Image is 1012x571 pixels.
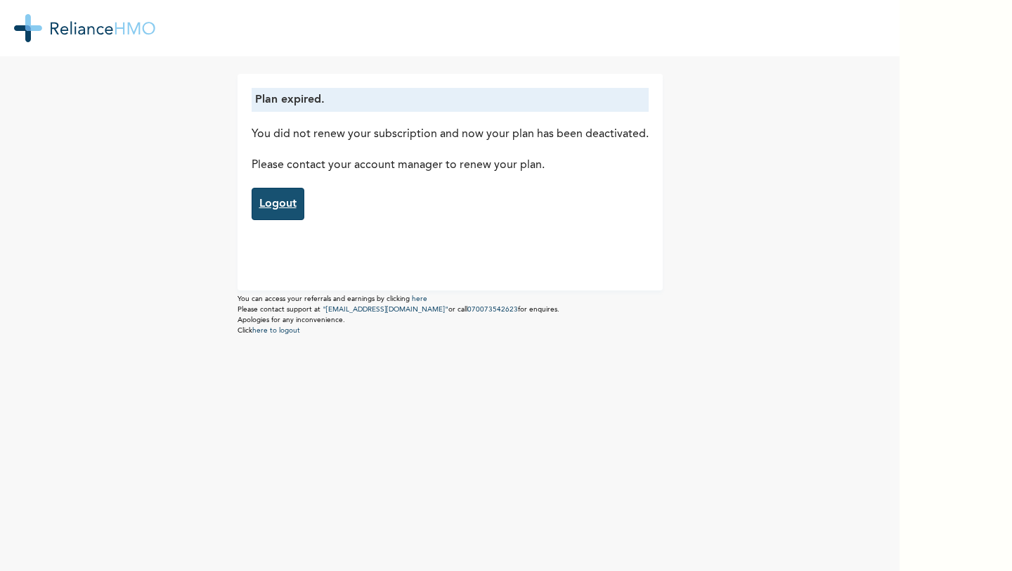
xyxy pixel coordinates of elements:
a: "[EMAIL_ADDRESS][DOMAIN_NAME]" [323,306,448,313]
a: Logout [252,188,304,220]
a: here to logout [252,327,300,334]
p: Please contact your account manager to renew your plan. [252,157,649,174]
a: here [412,295,427,302]
a: 070073542623 [467,306,518,313]
img: RelianceHMO [14,14,155,42]
p: You did not renew your subscription and now your plan has been deactivated. [252,126,649,143]
p: Please contact support at or call for enquires. Apologies for any inconvenience. [238,304,663,326]
p: Click [238,326,663,336]
p: You can access your referrals and earnings by clicking [238,294,663,304]
p: Plan expired. [255,91,645,108]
